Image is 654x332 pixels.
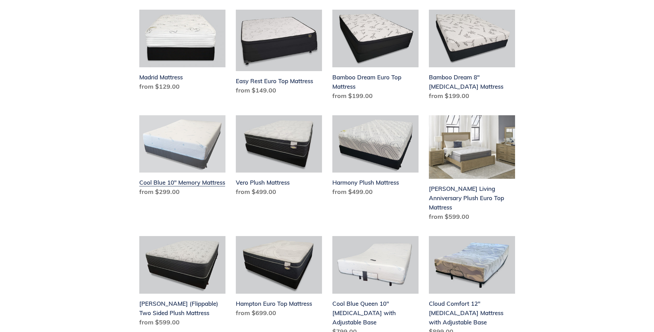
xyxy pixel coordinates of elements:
a: Del Ray (Flippable) Two Sided Plush Mattress [139,236,225,330]
a: Cool Blue 10" Memory Mattress [139,115,225,199]
a: Bamboo Dream 8" Memory Foam Mattress [429,10,515,103]
a: Harmony Plush Mattress [332,115,419,199]
a: Easy Rest Euro Top Mattress [236,10,322,98]
a: Hampton Euro Top Mattress [236,236,322,320]
a: Madrid Mattress [139,10,225,94]
a: Vero Plush Mattress [236,115,322,199]
a: Bamboo Dream Euro Top Mattress [332,10,419,103]
a: Scott Living Anniversary Plush Euro Top Mattress [429,115,515,224]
